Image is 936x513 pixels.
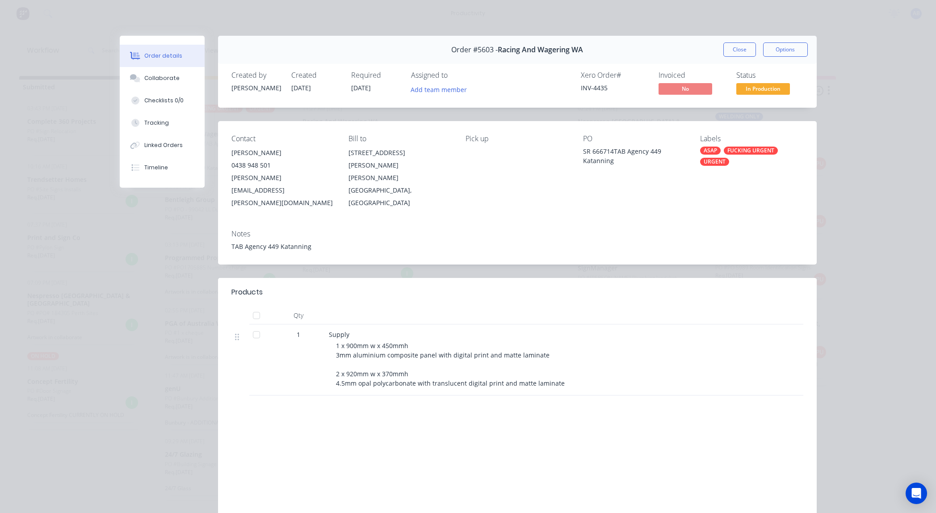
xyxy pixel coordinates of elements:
button: Timeline [120,156,205,179]
div: Tracking [144,119,169,127]
div: FUCKING URGENT [724,147,778,155]
div: [PERSON_NAME] [231,83,281,93]
div: Linked Orders [144,141,183,149]
div: Assigned to [411,71,500,80]
div: Status [736,71,803,80]
div: Invoiced [659,71,726,80]
div: URGENT [700,158,729,166]
div: [PERSON_NAME][GEOGRAPHIC_DATA], [GEOGRAPHIC_DATA] [348,172,451,209]
span: Racing And Wagering WA [498,46,583,54]
div: [PERSON_NAME]0438 948 501[PERSON_NAME][EMAIL_ADDRESS][PERSON_NAME][DOMAIN_NAME] [231,147,334,209]
div: [STREET_ADDRESS][PERSON_NAME][PERSON_NAME][GEOGRAPHIC_DATA], [GEOGRAPHIC_DATA] [348,147,451,209]
div: ASAP [700,147,721,155]
div: Required [351,71,400,80]
span: No [659,83,712,94]
span: Supply [329,330,349,339]
span: [DATE] [351,84,371,92]
button: Tracking [120,112,205,134]
div: Timeline [144,164,168,172]
button: Close [723,42,756,57]
div: Contact [231,135,334,143]
span: In Production [736,83,790,94]
div: Products [231,287,263,298]
button: Options [763,42,808,57]
div: [STREET_ADDRESS][PERSON_NAME] [348,147,451,172]
span: Order #5603 - [451,46,498,54]
div: 0438 948 501 [231,159,334,172]
span: [DATE] [291,84,311,92]
div: Checklists 0/0 [144,97,184,105]
div: [PERSON_NAME] [231,147,334,159]
div: Labels [700,135,803,143]
div: Notes [231,230,803,238]
div: Open Intercom Messenger [906,483,927,504]
div: TAB Agency 449 Katanning [231,242,803,251]
button: Linked Orders [120,134,205,156]
button: Collaborate [120,67,205,89]
span: 1 [297,330,300,339]
button: In Production [736,83,790,97]
button: Checklists 0/0 [120,89,205,112]
div: [PERSON_NAME][EMAIL_ADDRESS][PERSON_NAME][DOMAIN_NAME] [231,172,334,209]
div: Collaborate [144,74,180,82]
button: Order details [120,45,205,67]
span: 1 x 900mm w x 450mmh 3mm aluminium composite panel with digital print and matte laminate 2 x 920m... [336,341,565,387]
div: Created [291,71,340,80]
div: PO [583,135,686,143]
div: Pick up [466,135,568,143]
button: Add team member [406,83,471,95]
div: Bill to [348,135,451,143]
div: INV-4435 [581,83,648,93]
div: Xero Order # [581,71,648,80]
div: Created by [231,71,281,80]
div: Order details [144,52,182,60]
div: Qty [272,307,325,324]
button: Add team member [411,83,472,95]
div: SR 666714TAB Agency 449 Katanning [583,147,686,165]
